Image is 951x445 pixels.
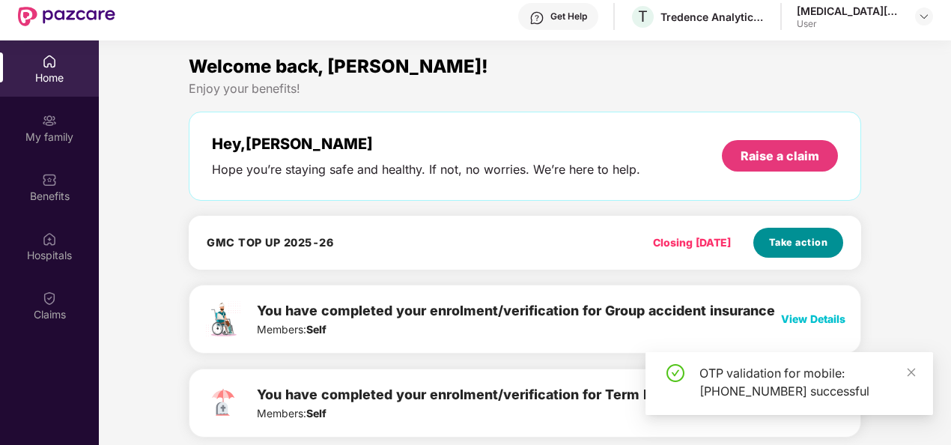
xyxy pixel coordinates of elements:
div: Enjoy your benefits! [189,81,861,97]
span: check-circle [666,364,684,382]
img: svg+xml;base64,PHN2ZyB3aWR0aD0iMjAiIGhlaWdodD0iMjAiIHZpZXdCb3g9IjAgMCAyMCAyMCIgZmlsbD0ibm9uZSIgeG... [42,113,57,128]
img: svg+xml;base64,PHN2ZyBpZD0iSGVscC0zMngzMiIgeG1sbnM9Imh0dHA6Ly93d3cudzMub3JnLzIwMDAvc3ZnIiB3aWR0aD... [529,10,544,25]
span: Welcome back, [PERSON_NAME]! [189,55,488,77]
div: Hey, [PERSON_NAME] [212,135,640,153]
span: Take action [769,235,828,250]
button: Take action [753,228,843,258]
b: Self [306,407,326,420]
h4: GMC TOP UP 2025-26 [207,235,333,250]
div: OTP validation for mobile: [PHONE_NUMBER] successful [699,364,915,400]
img: svg+xml;base64,PHN2ZyBpZD0iSG9zcGl0YWxzIiB4bWxucz0iaHR0cDovL3d3dy53My5vcmcvMjAwMC9zdmciIHdpZHRoPS... [42,231,57,246]
span: You have completed your enrolment/verification for Term Life Insurance [257,387,737,402]
div: [MEDICAL_DATA][PERSON_NAME] [PERSON_NAME] [797,4,902,18]
div: Closing [DATE] [653,234,731,251]
img: New Pazcare Logo [18,7,115,26]
b: Self [306,323,326,336]
span: T [638,7,648,25]
img: svg+xml;base64,PHN2ZyB4bWxucz0iaHR0cDovL3d3dy53My5vcmcvMjAwMC9zdmciIHdpZHRoPSIxMzIuNzYzIiBoZWlnaH... [204,300,242,338]
div: Members: [257,384,737,422]
div: Get Help [550,10,587,22]
img: svg+xml;base64,PHN2ZyBpZD0iQ2xhaW0iIHhtbG5zPSJodHRwOi8vd3d3LnczLm9yZy8yMDAwL3N2ZyIgd2lkdGg9IjIwIi... [42,291,57,306]
img: svg+xml;base64,PHN2ZyBpZD0iQmVuZWZpdHMiIHhtbG5zPSJodHRwOi8vd3d3LnczLm9yZy8yMDAwL3N2ZyIgd2lkdGg9Ij... [42,172,57,187]
img: svg+xml;base64,PHN2ZyBpZD0iSG9tZSIgeG1sbnM9Imh0dHA6Ly93d3cudzMub3JnLzIwMDAvc3ZnIiB3aWR0aD0iMjAiIG... [42,54,57,69]
div: Raise a claim [741,148,819,164]
div: User [797,18,902,30]
span: View Details [781,312,845,325]
div: Hope you’re staying safe and healthy. If not, no worries. We’re here to help. [212,162,640,178]
span: You have completed your enrolment/verification for Group accident insurance [257,303,775,318]
img: svg+xml;base64,PHN2ZyB4bWxucz0iaHR0cDovL3d3dy53My5vcmcvMjAwMC9zdmciIHdpZHRoPSI3MiIgaGVpZ2h0PSI3Mi... [204,384,242,422]
span: close [906,367,917,378]
div: Members: [257,300,775,338]
div: Tredence Analytics Solutions Private Limited [660,10,765,24]
img: svg+xml;base64,PHN2ZyBpZD0iRHJvcGRvd24tMzJ4MzIiIHhtbG5zPSJodHRwOi8vd3d3LnczLm9yZy8yMDAwL3N2ZyIgd2... [918,10,930,22]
